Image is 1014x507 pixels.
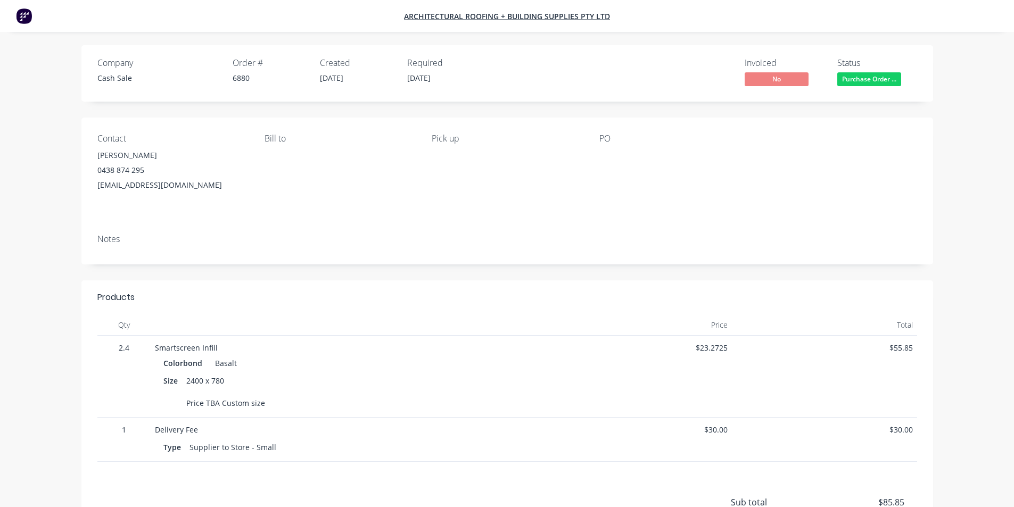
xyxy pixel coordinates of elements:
[233,72,307,84] div: 6880
[97,148,248,163] div: [PERSON_NAME]
[745,72,809,86] span: No
[547,314,732,336] div: Price
[407,73,431,83] span: [DATE]
[97,314,151,336] div: Qty
[732,314,917,336] div: Total
[155,425,198,435] span: Delivery Fee
[837,58,917,68] div: Status
[432,134,582,144] div: Pick up
[97,72,220,84] div: Cash Sale
[97,291,135,304] div: Products
[163,373,182,388] div: Size
[320,58,394,68] div: Created
[97,134,248,144] div: Contact
[233,58,307,68] div: Order #
[745,58,825,68] div: Invoiced
[163,355,207,371] div: Colorbond
[16,8,32,24] img: Factory
[102,342,146,353] span: 2.4
[551,424,728,435] span: $30.00
[404,11,610,21] a: Architectural Roofing + Building Supplies Pty Ltd
[599,134,749,144] div: PO
[211,355,237,371] div: Basalt
[97,58,220,68] div: Company
[736,342,913,353] span: $55.85
[320,73,343,83] span: [DATE]
[182,373,269,411] div: 2400 x 780 Price TBA Custom size
[97,148,248,193] div: [PERSON_NAME]0438 874 295[EMAIL_ADDRESS][DOMAIN_NAME]
[155,343,218,353] span: Smartscreen Infill
[407,58,482,68] div: Required
[97,178,248,193] div: [EMAIL_ADDRESS][DOMAIN_NAME]
[163,439,185,455] div: Type
[551,342,728,353] span: $23.2725
[837,72,901,86] span: Purchase Order ...
[185,439,281,455] div: Supplier to Store - Small
[102,424,146,435] span: 1
[265,134,415,144] div: Bill to
[97,163,248,178] div: 0438 874 295
[736,424,913,435] span: $30.00
[97,234,917,244] div: Notes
